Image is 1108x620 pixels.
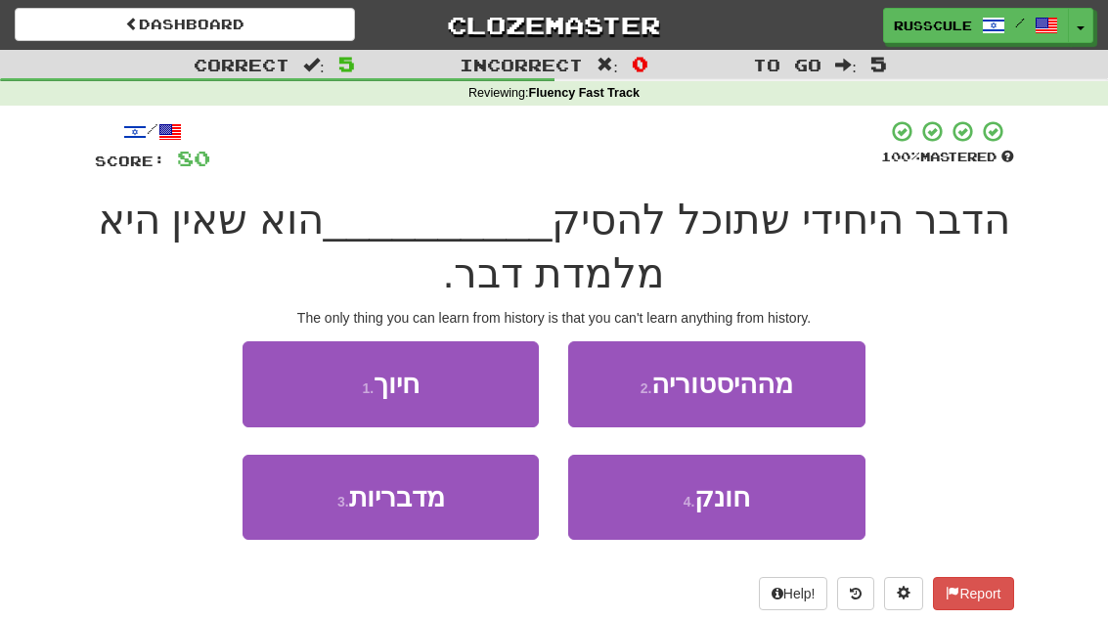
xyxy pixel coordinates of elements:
a: Dashboard [15,8,355,41]
button: 1.חיוך [243,341,539,426]
span: חיוך [374,369,420,399]
span: 100 % [881,149,920,164]
small: 3 . [337,494,349,509]
div: / [95,119,210,144]
span: __________ [324,197,553,243]
span: russcule [894,17,972,34]
span: : [303,57,325,73]
button: Report [933,577,1013,610]
span: Score: [95,153,165,169]
span: מההיסטוריה [651,369,793,399]
button: Help! [759,577,828,610]
span: הדבר היחידי שתוכל להסיק [552,197,1010,243]
span: / [1015,16,1025,29]
span: 5 [870,52,887,75]
span: מדבריות [349,482,445,512]
strong: Fluency Fast Track [529,86,640,100]
a: russcule / [883,8,1069,43]
small: 2 . [641,380,652,396]
a: Clozemaster [384,8,725,42]
button: 2.מההיסטוריה [568,341,864,426]
span: : [597,57,618,73]
div: Mastered [881,149,1014,166]
span: Incorrect [460,55,583,74]
span: חונק [694,482,750,512]
span: 0 [632,52,648,75]
button: Round history (alt+y) [837,577,874,610]
span: 80 [177,146,210,170]
span: : [835,57,857,73]
span: הוא שאין היא מלמדת דבר. [98,197,666,296]
span: To go [753,55,821,74]
small: 1 . [362,380,374,396]
div: The only thing you can learn from history is that you can't learn anything from history. [95,308,1014,328]
small: 4 . [684,494,695,509]
button: 3.מדבריות [243,455,539,540]
span: 5 [338,52,355,75]
span: Correct [194,55,289,74]
button: 4.חונק [568,455,864,540]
